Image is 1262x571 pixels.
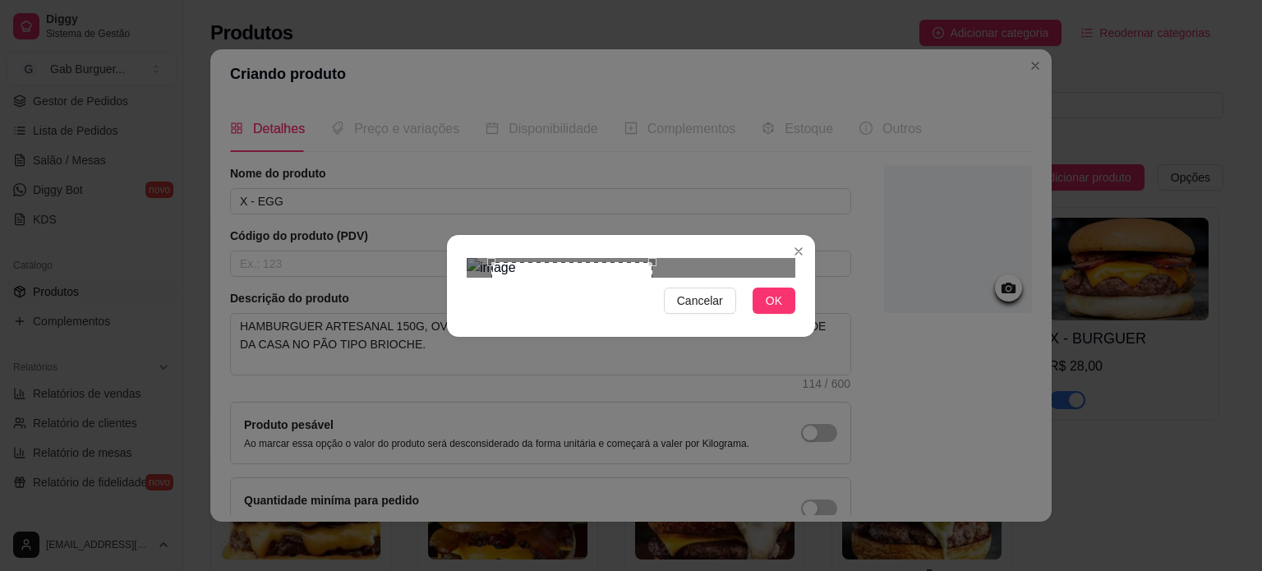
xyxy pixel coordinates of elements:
[785,238,812,265] button: Close
[677,292,723,310] span: Cancelar
[753,288,795,314] button: OK
[766,292,782,310] span: OK
[664,288,736,314] button: Cancelar
[467,258,795,278] img: image
[491,262,652,423] div: Use the arrow keys to move the crop selection area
